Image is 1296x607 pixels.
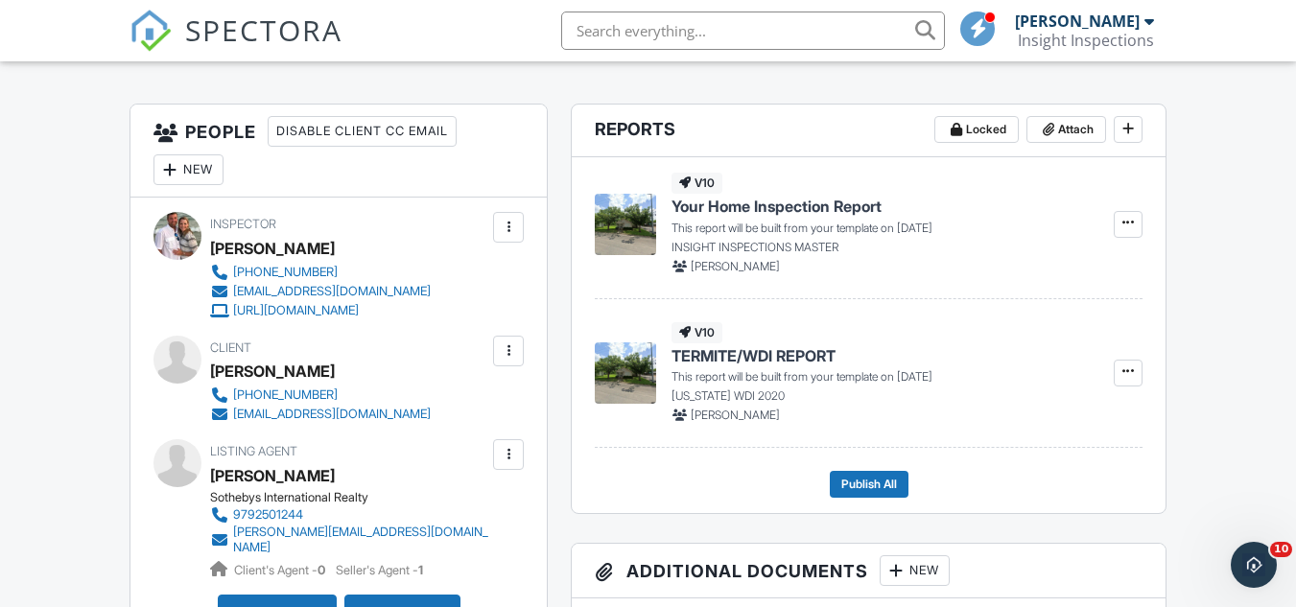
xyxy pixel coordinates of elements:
strong: 0 [318,563,325,577]
span: Listing Agent [210,444,297,458]
a: [PHONE_NUMBER] [210,263,431,282]
div: [URL][DOMAIN_NAME] [233,303,359,318]
div: New [153,154,224,185]
div: Disable Client CC Email [268,116,457,147]
div: [PHONE_NUMBER] [233,387,338,403]
a: 9792501244 [210,505,488,525]
a: [PERSON_NAME][EMAIL_ADDRESS][DOMAIN_NAME] [210,525,488,555]
span: Client's Agent - [234,563,328,577]
div: [PERSON_NAME] [210,234,335,263]
a: [PHONE_NUMBER] [210,385,431,405]
div: [EMAIL_ADDRESS][DOMAIN_NAME] [233,407,431,422]
a: [EMAIL_ADDRESS][DOMAIN_NAME] [210,405,431,424]
div: [PERSON_NAME][EMAIL_ADDRESS][DOMAIN_NAME] [233,525,488,555]
span: Inspector [210,217,276,231]
a: [URL][DOMAIN_NAME] [210,301,431,320]
span: Seller's Agent - [336,563,423,577]
a: [PERSON_NAME] [210,461,335,490]
div: Insight Inspections [1018,31,1154,50]
div: [PERSON_NAME] [1015,12,1140,31]
a: SPECTORA [130,26,342,66]
strong: 1 [418,563,423,577]
span: 10 [1270,542,1292,557]
div: 9792501244 [233,507,303,523]
h3: People [130,105,547,198]
h3: Additional Documents [572,544,1165,598]
iframe: Intercom live chat [1231,542,1277,588]
div: [PHONE_NUMBER] [233,265,338,280]
div: [PERSON_NAME] [210,357,335,385]
span: SPECTORA [185,10,342,50]
span: Client [210,340,251,355]
img: The Best Home Inspection Software - Spectora [130,10,172,52]
a: [EMAIL_ADDRESS][DOMAIN_NAME] [210,282,431,301]
input: Search everything... [561,12,945,50]
div: Sothebys International Realty [210,490,504,505]
div: New [880,555,950,586]
div: [EMAIL_ADDRESS][DOMAIN_NAME] [233,284,431,299]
